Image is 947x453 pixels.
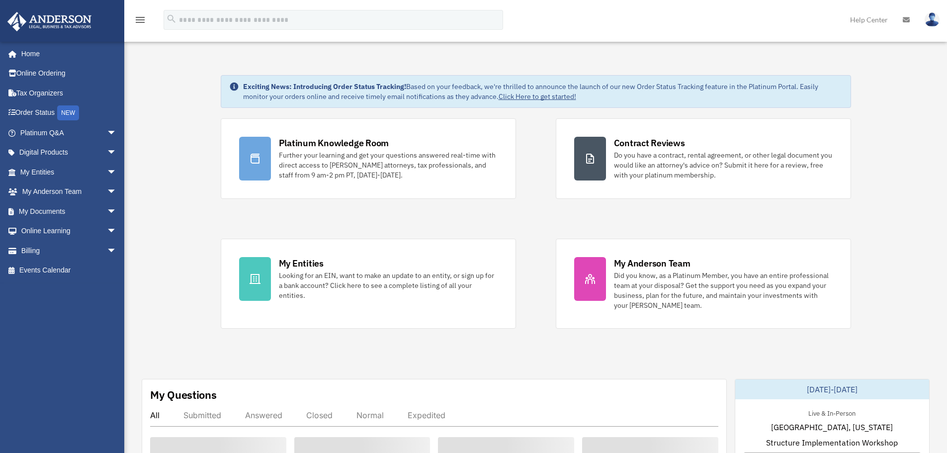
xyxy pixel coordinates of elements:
span: [GEOGRAPHIC_DATA], [US_STATE] [771,421,893,433]
div: My Entities [279,257,324,270]
a: My Anderson Teamarrow_drop_down [7,182,132,202]
a: Contract Reviews Do you have a contract, rental agreement, or other legal document you would like... [556,118,851,199]
div: My Questions [150,387,217,402]
div: Answered [245,410,282,420]
a: Order StatusNEW [7,103,132,123]
a: Platinum Q&Aarrow_drop_down [7,123,132,143]
a: Events Calendar [7,261,132,280]
a: Billingarrow_drop_down [7,241,132,261]
img: Anderson Advisors Platinum Portal [4,12,94,31]
a: Online Ordering [7,64,132,84]
div: Based on your feedback, we're thrilled to announce the launch of our new Order Status Tracking fe... [243,82,843,101]
div: Further your learning and get your questions answered real-time with direct access to [PERSON_NAM... [279,150,498,180]
span: arrow_drop_down [107,143,127,163]
div: Closed [306,410,333,420]
span: arrow_drop_down [107,123,127,143]
div: Do you have a contract, rental agreement, or other legal document you would like an attorney's ad... [614,150,833,180]
div: Expedited [408,410,445,420]
div: Live & In-Person [800,407,863,418]
a: My Anderson Team Did you know, as a Platinum Member, you have an entire professional team at your... [556,239,851,329]
div: All [150,410,160,420]
div: Looking for an EIN, want to make an update to an entity, or sign up for a bank account? Click her... [279,271,498,300]
a: My Documentsarrow_drop_down [7,201,132,221]
span: arrow_drop_down [107,182,127,202]
img: User Pic [925,12,940,27]
a: My Entitiesarrow_drop_down [7,162,132,182]
i: menu [134,14,146,26]
a: Home [7,44,127,64]
a: Online Learningarrow_drop_down [7,221,132,241]
div: Submitted [183,410,221,420]
span: arrow_drop_down [107,162,127,182]
div: [DATE]-[DATE] [735,379,929,399]
a: Digital Productsarrow_drop_down [7,143,132,163]
a: My Entities Looking for an EIN, want to make an update to an entity, or sign up for a bank accoun... [221,239,516,329]
span: arrow_drop_down [107,221,127,242]
i: search [166,13,177,24]
span: arrow_drop_down [107,201,127,222]
div: NEW [57,105,79,120]
div: Platinum Knowledge Room [279,137,389,149]
a: Tax Organizers [7,83,132,103]
div: My Anderson Team [614,257,690,270]
span: arrow_drop_down [107,241,127,261]
strong: Exciting News: Introducing Order Status Tracking! [243,82,406,91]
span: Structure Implementation Workshop [766,437,898,449]
a: menu [134,17,146,26]
a: Click Here to get started! [499,92,576,101]
div: Normal [356,410,384,420]
a: Platinum Knowledge Room Further your learning and get your questions answered real-time with dire... [221,118,516,199]
div: Did you know, as a Platinum Member, you have an entire professional team at your disposal? Get th... [614,271,833,310]
div: Contract Reviews [614,137,685,149]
